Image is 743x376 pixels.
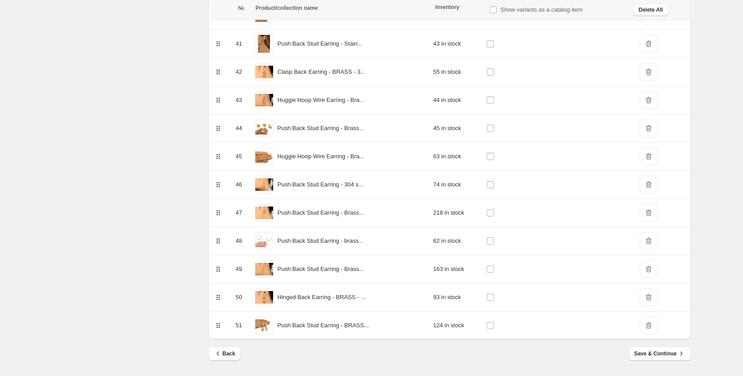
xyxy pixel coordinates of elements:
[634,349,685,358] span: Save & Continue
[236,40,242,47] span: 41
[278,265,364,274] p: Push Back Stud Earring - Brass...
[501,6,583,13] span: Show variants as a catalog item
[236,181,242,188] span: 46
[238,5,244,11] span: №
[278,68,366,76] p: Clasp Back Earring - BRASS - 3...
[431,143,484,171] td: 63 in stock
[278,180,363,189] p: Push Back Stud Earring - 304 s...
[431,58,484,86] td: 55 in stock
[278,293,366,302] p: Hinged Back Earring - BRASS - ...
[431,114,484,143] td: 45 in stock
[431,283,484,312] td: 93 in stock
[633,4,668,16] button: Delete All
[431,86,484,114] td: 44 in stock
[431,255,484,283] td: 163 in stock
[278,39,363,48] p: Push Back Stud Earring - Stain...
[256,5,318,11] span: Product/collection name
[431,171,484,199] td: 74 in stock
[236,153,242,160] span: 45
[236,125,242,131] span: 44
[208,346,241,361] button: Back
[431,30,484,58] td: 43 in stock
[629,346,691,361] button: Save & Continue
[236,266,242,272] span: 49
[431,312,484,340] td: 124 in stock
[639,6,663,13] span: Delete All
[236,97,242,103] span: 43
[435,4,484,11] div: Inventory
[278,96,364,105] p: Huggie Hoop Wire Earring - Bra...
[278,208,364,217] p: Push Back Stud Earring - Brass...
[278,124,364,133] p: Push Back Stud Earring - Brass...
[236,68,242,75] span: 42
[278,152,364,161] p: Huggie Hoop Wire Earring - Bra...
[431,227,484,255] td: 62 in stock
[278,237,363,245] p: Push Back Stud Earring - brass...
[278,321,369,330] p: Push Back Stud Earring - BRASS...
[236,322,242,329] span: 51
[431,199,484,227] td: 218 in stock
[236,237,242,244] span: 48
[214,349,236,358] span: Back
[236,294,242,300] span: 50
[236,209,242,216] span: 47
